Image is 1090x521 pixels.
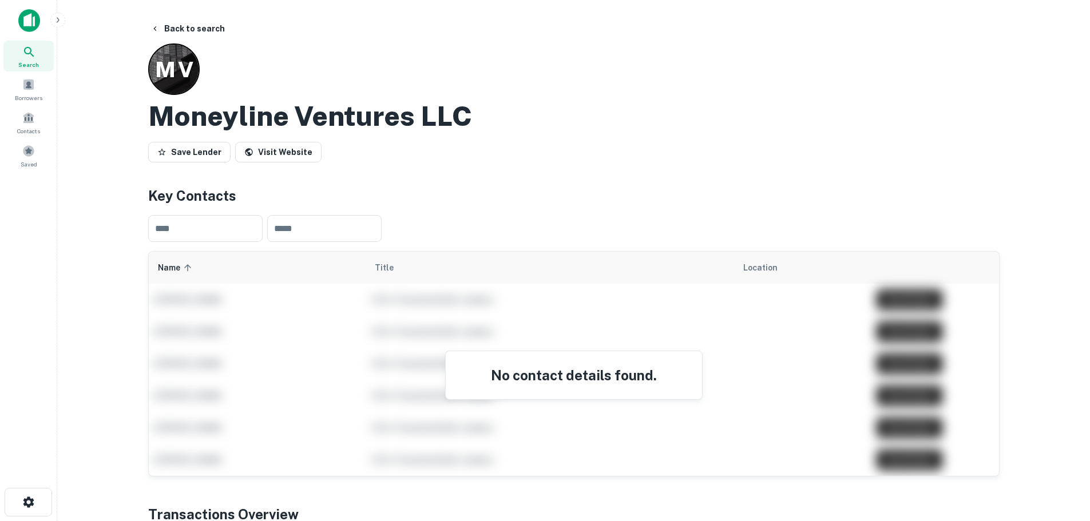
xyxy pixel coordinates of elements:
[149,252,999,476] div: scrollable content
[1033,393,1090,448] iframe: Chat Widget
[21,160,37,169] span: Saved
[18,60,39,69] span: Search
[3,41,54,71] a: Search
[3,107,54,138] a: Contacts
[3,74,54,105] a: Borrowers
[17,126,40,136] span: Contacts
[15,93,42,102] span: Borrowers
[3,140,54,171] a: Saved
[148,142,231,162] button: Save Lender
[148,185,1000,206] h4: Key Contacts
[18,9,40,32] img: capitalize-icon.png
[155,53,192,86] p: M V
[148,100,472,133] h2: Moneyline Ventures LLC
[459,365,688,385] h4: No contact details found.
[235,142,322,162] a: Visit Website
[146,18,229,39] button: Back to search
